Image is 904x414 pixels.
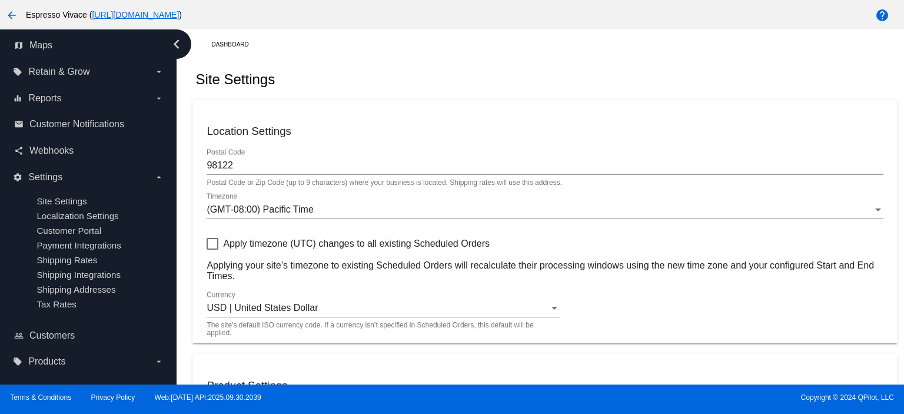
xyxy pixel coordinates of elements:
[36,211,118,221] a: Localization Settings
[207,303,560,313] mat-select: Currency
[92,10,179,19] a: [URL][DOMAIN_NAME]
[207,379,883,392] h3: Product Settings
[36,284,115,294] a: Shipping Addresses
[28,93,61,104] span: Reports
[13,67,22,77] i: local_offer
[28,356,65,367] span: Products
[36,240,121,250] a: Payment Integrations
[91,393,135,402] a: Privacy Policy
[207,204,883,215] mat-select: Timezone
[195,71,275,88] h2: Site Settings
[36,270,121,280] a: Shipping Integrations
[211,35,259,54] a: Dashboard
[28,172,62,183] span: Settings
[462,393,894,402] span: Copyright © 2024 QPilot, LLC
[29,40,52,51] span: Maps
[10,393,71,402] a: Terms & Conditions
[154,173,164,182] i: arrow_drop_down
[207,125,883,138] h3: Location Settings
[29,119,124,130] span: Customer Notifications
[14,120,24,129] i: email
[36,226,101,236] a: Customer Portal
[207,322,553,337] mat-hint: The site's default ISO currency code. If a currency isn’t specified in Scheduled Orders, this def...
[14,115,164,134] a: email Customer Notifications
[14,146,24,155] i: share
[154,357,164,366] i: arrow_drop_down
[207,303,318,313] span: USD | United States Dollar
[207,204,313,214] span: (GMT-08:00) Pacific Time
[207,260,883,281] p: Applying your site’s timezone to existing Scheduled Orders will recalculate their processing wind...
[28,67,89,77] span: Retain & Grow
[29,330,75,341] span: Customers
[207,179,562,187] div: Postal Code or Zip Code (up to 9 characters) where your business is located. Shipping rates will ...
[14,331,24,340] i: people_outline
[36,299,77,309] a: Tax Rates
[26,10,182,19] span: Espresso Vivace ( )
[155,393,261,402] a: Web:[DATE] API:2025.09.30.2039
[14,41,24,50] i: map
[13,173,22,182] i: settings
[154,67,164,77] i: arrow_drop_down
[5,8,19,22] mat-icon: arrow_back
[223,237,490,251] span: Apply timezone (UTC) changes to all existing Scheduled Orders
[875,8,889,22] mat-icon: help
[36,196,87,206] a: Site Settings
[167,35,186,54] i: chevron_left
[207,160,883,171] input: Postal Code
[154,94,164,103] i: arrow_drop_down
[14,141,164,160] a: share Webhooks
[13,357,22,366] i: local_offer
[29,145,74,156] span: Webhooks
[13,94,22,103] i: equalizer
[14,326,164,345] a: people_outline Customers
[14,36,164,55] a: map Maps
[36,255,97,265] a: Shipping Rates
